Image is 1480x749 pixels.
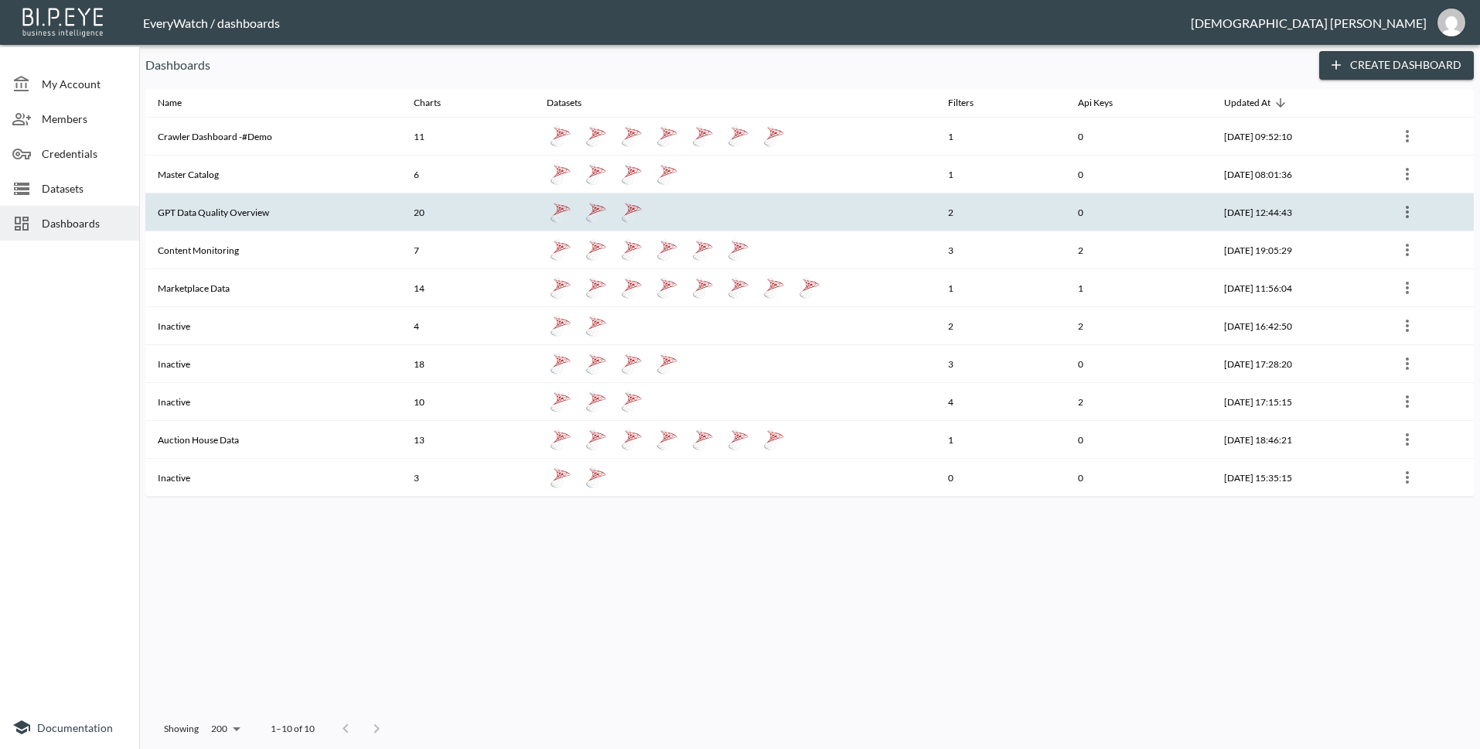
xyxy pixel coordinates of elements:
[1395,465,1420,490] button: more
[534,193,936,231] th: {"type":"div","key":null,"ref":null,"props":{"style":{"display":"flex","gap":10},"children":[{"ty...
[585,429,607,450] img: mssql icon
[401,383,534,421] th: 10
[271,722,315,735] p: 1–10 of 10
[618,274,646,302] a: Marketplace_ListingsByStatus
[585,239,607,261] img: mssql icon
[656,429,678,450] img: mssql icon
[1383,421,1474,459] th: {"type":{"isMobxInjector":true,"displayName":"inject-with-userStore-stripeStore-dashboardsStore(O...
[948,94,994,112] span: Filters
[534,383,936,421] th: {"type":"div","key":null,"ref":null,"props":{"style":{"display":"flex","gap":10},"children":[{"ty...
[534,459,936,497] th: {"type":"div","key":null,"ref":null,"props":{"style":{"display":"flex","gap":10},"children":[{"ty...
[656,239,678,261] img: mssql icon
[656,277,678,299] img: mssql icon
[728,125,749,147] img: mssql icon
[582,463,610,491] a: Image errors
[550,467,571,488] img: mssql icon
[582,198,610,226] a: GPT_Daily_Count
[19,4,108,39] img: bipeye-logo
[1212,345,1383,383] th: 2025-05-07, 17:28:20
[689,274,717,302] a: Marketplace_FullReport_ManufacturerLevel
[145,307,401,345] th: Inactive
[618,426,646,453] a: AuctionHouse_FullReport_MarketLevel
[582,426,610,453] a: AuctionHouse_FullReport_EventLevel
[760,274,788,302] a: Marketplace_Sync&Publish
[414,94,461,112] span: Charts
[656,125,678,147] img: mssql icon
[725,274,752,302] a: Marketplace_FullReport_SourceLevel
[621,125,643,147] img: mssql icon
[796,274,824,302] a: Marketplace_DailyPublishBySource
[585,125,607,147] img: mssql icon
[1212,421,1383,459] th: 2025-05-04, 18:46:21
[1224,94,1291,112] span: Updated At
[534,231,936,269] th: {"type":"div","key":null,"ref":null,"props":{"style":{"display":"flex","gap":10},"children":[{"ty...
[547,312,575,340] a: Moderator&LotStatuses
[763,125,785,147] img: mssql icon
[1437,9,1465,36] img: b0851220ef7519462eebfaf84ab7640e
[145,231,401,269] th: Content Monitoring
[621,239,643,261] img: mssql icon
[550,239,571,261] img: mssql icon
[936,383,1066,421] th: 4
[582,160,610,188] a: Dashboard_MasterCatalog_AttributeAnalysis
[585,315,607,337] img: mssql icon
[763,429,785,450] img: mssql icon
[618,388,646,416] a: Watch Status Flow
[618,122,646,150] a: Source_Count_Weekly
[1383,383,1474,421] th: {"type":{"isMobxInjector":true,"displayName":"inject-with-userStore-stripeStore-dashboardsStore(O...
[582,274,610,302] a: Marketplace_FullReport_MarketLevel
[1395,275,1420,300] button: more
[1212,269,1383,307] th: 2025-05-19, 11:56:04
[689,122,717,150] a: Source_Count_Details
[1383,345,1474,383] th: {"type":{"isMobxInjector":true,"displayName":"inject-with-userStore-stripeStore-dashboardsStore(O...
[1383,193,1474,231] th: {"type":{"isMobxInjector":true,"displayName":"inject-with-userStore-stripeStore-dashboardsStore(O...
[1383,156,1474,193] th: {"type":{"isMobxInjector":true,"displayName":"inject-with-userStore-stripeStore-dashboardsStore(O...
[656,163,678,185] img: mssql icon
[547,94,581,112] div: Datasets
[1383,231,1474,269] th: {"type":{"isMobxInjector":true,"displayName":"inject-with-userStore-stripeStore-dashboardsStore(O...
[1066,231,1212,269] th: 2
[550,315,571,337] img: mssql icon
[621,277,643,299] img: mssql icon
[585,353,607,374] img: mssql icon
[653,236,681,264] a: ContentControl_Discrepancies
[145,156,401,193] th: Master Catalog
[547,350,575,378] a: Sync Count
[1212,383,1383,421] th: 2025-05-07, 17:15:15
[1224,94,1270,112] div: Updated At
[725,122,752,150] a: Source_Count_Overall
[936,193,1066,231] th: 2
[42,111,127,127] span: Members
[145,421,401,459] th: Auction House Data
[689,236,717,264] a: ContentControl_RawReferencesToSync
[653,274,681,302] a: HistoricMarketplace
[1395,238,1420,262] button: more
[547,160,575,188] a: MasterCatalog_ManufacturerView
[1395,200,1420,224] button: more
[37,721,113,734] span: Documentation
[534,118,936,156] th: {"type":"div","key":null,"ref":null,"props":{"style":{"display":"flex","gap":10},"children":[{"ty...
[763,277,785,299] img: mssql icon
[414,94,441,112] div: Charts
[547,426,575,453] a: AuctionHouse_FullReport_ManufacturerLevel
[692,429,714,450] img: mssql icon
[42,215,127,231] span: Dashboards
[42,145,127,162] span: Credentials
[585,277,607,299] img: mssql icon
[401,231,534,269] th: 7
[143,15,1191,30] div: EveryWatch / dashboards
[725,426,752,453] a: Auction_SourcePeriodReport
[725,236,752,264] a: ContentMonitoring_MarketplaceDetail
[689,426,717,453] a: Publish Count
[1395,124,1420,149] button: more
[550,429,571,450] img: mssql icon
[728,429,749,450] img: mssql icon
[547,122,575,150] a: Source_Count_Sold
[158,94,202,112] span: Name
[145,56,1307,74] p: Dashboards
[1066,459,1212,497] th: 0
[547,274,575,302] a: Marketplace_NotSyncDetail
[656,353,678,374] img: mssql icon
[653,122,681,150] a: Source_Count_Daily
[585,467,607,488] img: mssql icon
